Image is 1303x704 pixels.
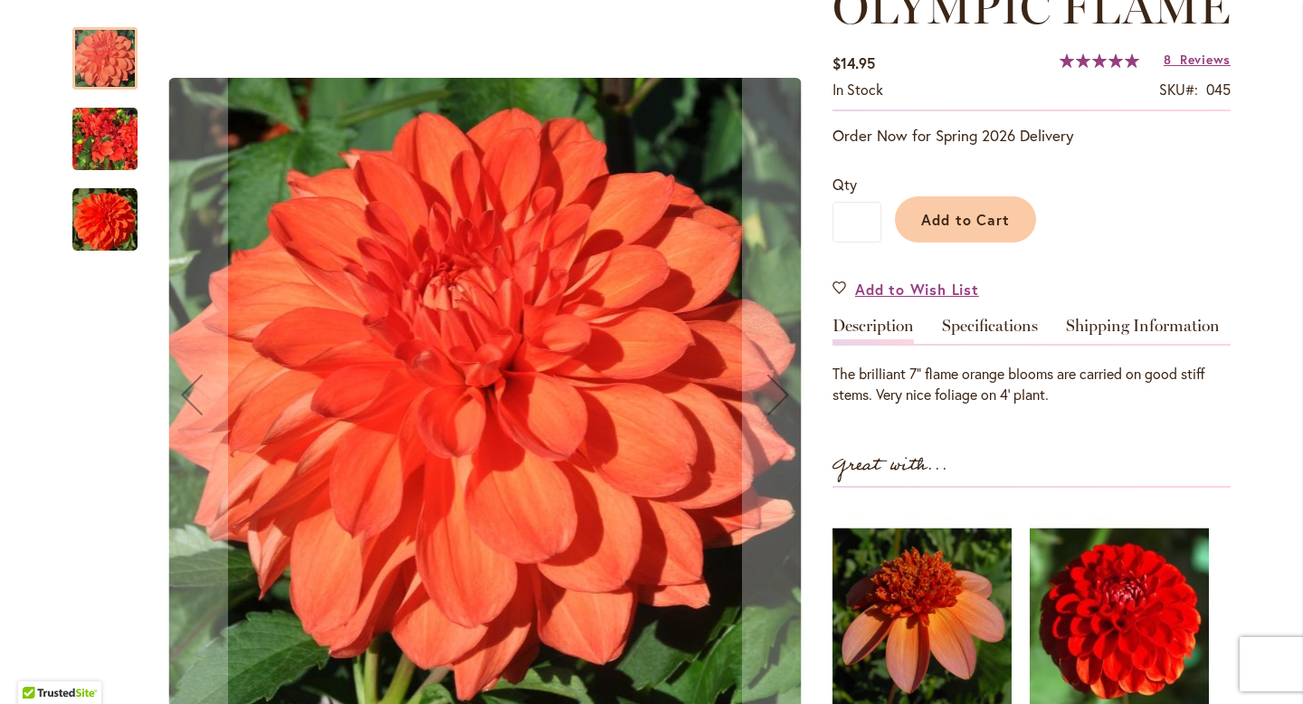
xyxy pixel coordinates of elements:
[895,196,1036,243] button: Add to Cart
[72,187,138,252] img: Swan's Olympic Flame
[832,125,1231,147] p: Order Now for Spring 2026 Delivery
[921,210,1011,229] span: Add to Cart
[855,279,979,300] span: Add to Wish List
[942,318,1038,344] a: Specifications
[1164,51,1172,68] span: 8
[1206,80,1231,100] div: 045
[832,318,1231,405] div: Detailed Product Info
[832,53,875,72] span: $14.95
[1159,80,1198,99] strong: SKU
[72,170,138,251] div: Swan's Olympic Flame
[72,9,156,90] div: Swan's Olympic Flame
[14,640,64,690] iframe: Launch Accessibility Center
[72,90,156,170] div: Swan's Olympic Flame
[832,364,1231,405] div: The brilliant 7" flame orange blooms are carried on good stiff stems. Very nice foliage on 4' plant.
[832,80,883,100] div: Availability
[1180,51,1231,68] span: Reviews
[832,279,979,300] a: Add to Wish List
[1060,53,1139,68] div: 100%
[1164,51,1231,68] a: 8 Reviews
[832,175,857,194] span: Qty
[832,80,883,99] span: In stock
[1066,318,1220,344] a: Shipping Information
[832,318,914,344] a: Description
[832,451,948,480] strong: Great with...
[72,96,138,183] img: Swan's Olympic Flame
